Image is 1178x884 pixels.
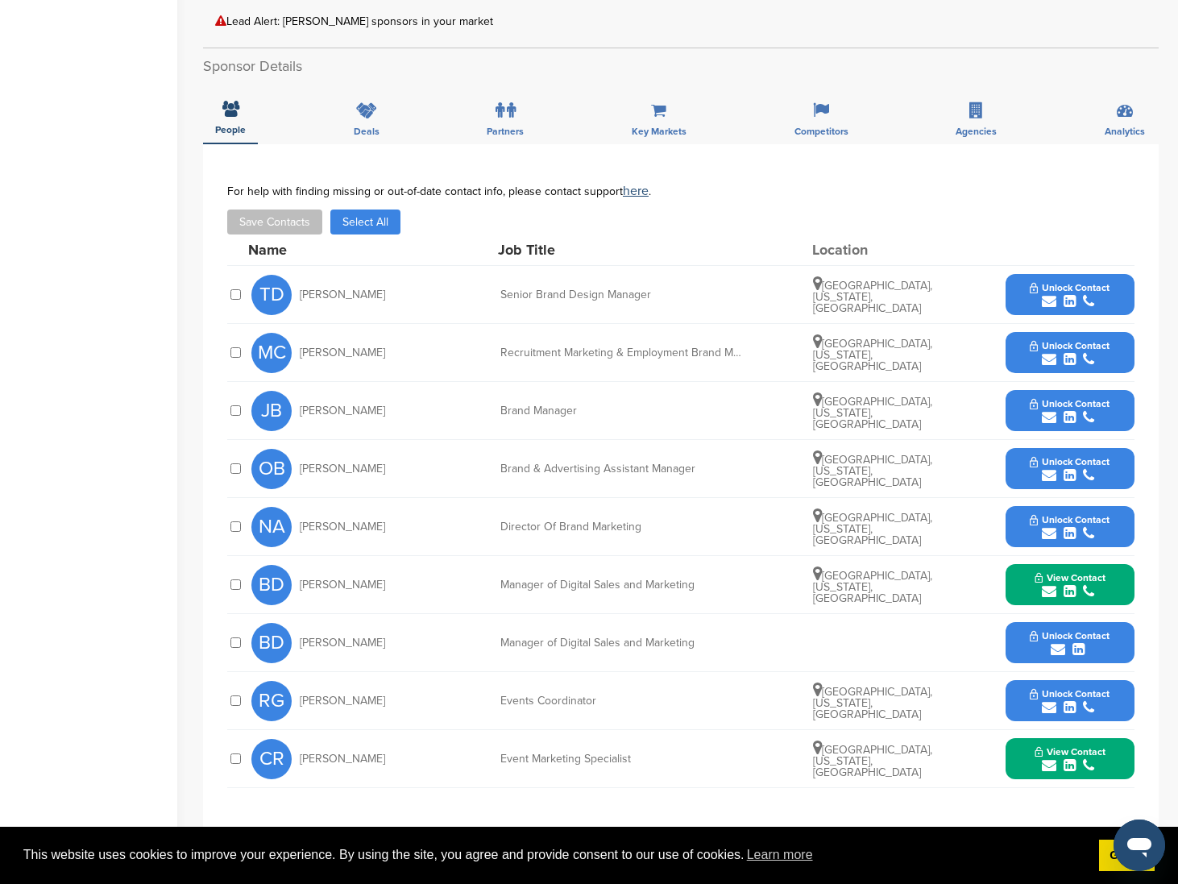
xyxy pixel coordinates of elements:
div: Event Marketing Specialist [500,753,742,765]
div: Senior Brand Design Manager [500,289,742,301]
span: Partners [487,127,524,136]
button: Unlock Contact [1010,619,1129,667]
div: For help with finding missing or out-of-date contact info, please contact support . [227,185,1134,197]
a: learn more about cookies [745,843,815,867]
span: [GEOGRAPHIC_DATA], [US_STATE], [GEOGRAPHIC_DATA] [813,395,932,431]
span: NA [251,507,292,547]
span: [GEOGRAPHIC_DATA], [US_STATE], [GEOGRAPHIC_DATA] [813,511,932,547]
a: here [623,183,649,199]
button: Unlock Contact [1010,445,1129,493]
button: Unlock Contact [1010,329,1129,377]
div: Recruitment Marketing & Employment Brand Manager [500,347,742,359]
span: Unlock Contact [1030,688,1110,699]
span: [PERSON_NAME] [300,637,385,649]
span: View Contact [1035,746,1105,757]
div: Events Coordinator [500,695,742,707]
span: Analytics [1105,127,1145,136]
span: MC [251,333,292,373]
span: [PERSON_NAME] [300,753,385,765]
span: BD [251,565,292,605]
span: Unlock Contact [1030,514,1110,525]
h2: Sponsor Details [203,56,1159,77]
span: Unlock Contact [1030,340,1110,351]
span: [GEOGRAPHIC_DATA], [US_STATE], [GEOGRAPHIC_DATA] [813,569,932,605]
span: [GEOGRAPHIC_DATA], [US_STATE], [GEOGRAPHIC_DATA] [813,279,932,315]
span: Unlock Contact [1030,398,1110,409]
span: [PERSON_NAME] [300,405,385,417]
span: [GEOGRAPHIC_DATA], [US_STATE], [GEOGRAPHIC_DATA] [813,337,932,373]
a: dismiss cookie message [1099,840,1155,872]
button: Unlock Contact [1010,503,1129,551]
span: [GEOGRAPHIC_DATA], [US_STATE], [GEOGRAPHIC_DATA] [813,453,932,489]
span: [GEOGRAPHIC_DATA], [US_STATE], [GEOGRAPHIC_DATA] [813,743,932,779]
div: Name [248,243,425,257]
span: JB [251,391,292,431]
span: View Contact [1035,572,1105,583]
div: Brand & Advertising Assistant Manager [500,463,742,475]
span: Unlock Contact [1030,456,1110,467]
span: RG [251,681,292,721]
button: Unlock Contact [1010,677,1129,725]
span: People [215,125,246,135]
div: Manager of Digital Sales and Marketing [500,579,742,591]
span: [PERSON_NAME] [300,521,385,533]
span: TD [251,275,292,315]
span: [PERSON_NAME] [300,289,385,301]
span: Deals [354,127,380,136]
div: Director Of Brand Marketing [500,521,742,533]
span: CR [251,739,292,779]
span: OB [251,449,292,489]
span: [GEOGRAPHIC_DATA], [US_STATE], [GEOGRAPHIC_DATA] [813,685,932,721]
button: Save Contacts [227,210,322,234]
button: View Contact [1015,561,1125,609]
iframe: Button to launch messaging window [1114,820,1165,871]
span: Key Markets [632,127,686,136]
span: [PERSON_NAME] [300,695,385,707]
div: Job Title [498,243,740,257]
span: Agencies [956,127,997,136]
button: Unlock Contact [1010,387,1129,435]
span: This website uses cookies to improve your experience. By using the site, you agree and provide co... [23,843,1086,867]
div: Manager of Digital Sales and Marketing [500,637,742,649]
span: BD [251,623,292,663]
span: Unlock Contact [1030,282,1110,293]
span: [PERSON_NAME] [300,579,385,591]
div: Brand Manager [500,405,742,417]
span: Unlock Contact [1030,630,1110,641]
span: [PERSON_NAME] [300,347,385,359]
div: Lead Alert: [PERSON_NAME] sponsors in your market [215,15,1147,27]
button: Select All [330,210,400,234]
button: View Contact [1015,735,1125,783]
span: [PERSON_NAME] [300,463,385,475]
div: Location [812,243,933,257]
span: Competitors [794,127,848,136]
button: Unlock Contact [1010,271,1129,319]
